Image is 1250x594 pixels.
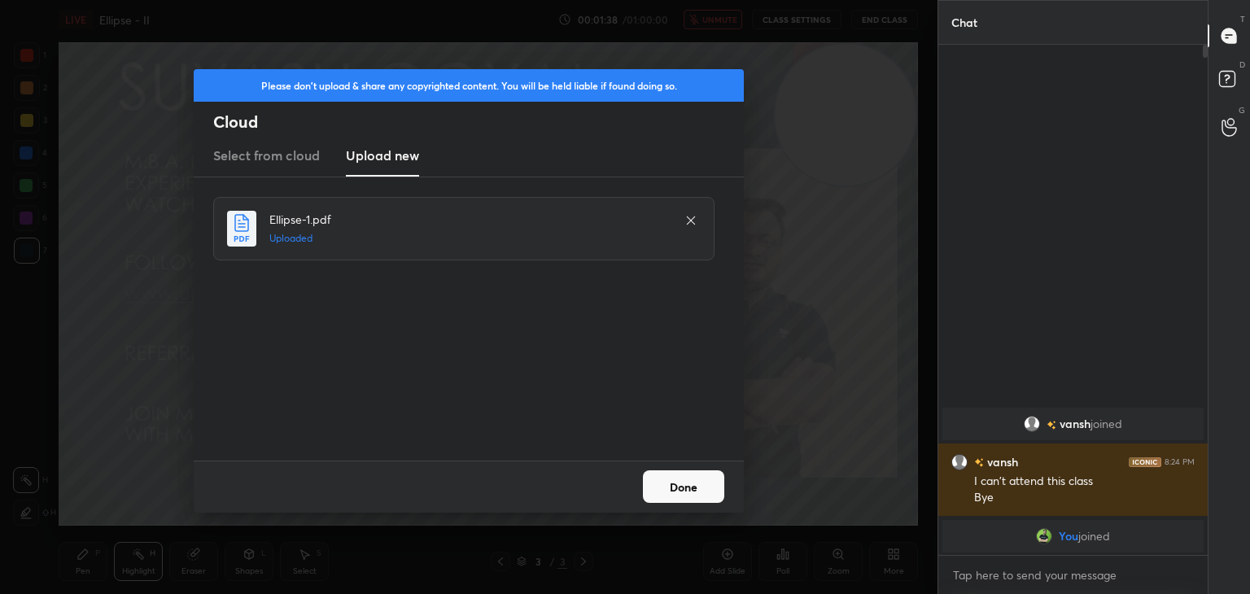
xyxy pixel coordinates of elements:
[1078,530,1110,543] span: joined
[269,231,668,246] h5: Uploaded
[269,211,668,228] h4: Ellipse-1.pdf
[974,474,1195,490] div: I can't attend this class
[974,458,984,467] img: no-rating-badge.077c3623.svg
[1060,417,1090,430] span: vansh
[1090,417,1122,430] span: joined
[1024,416,1040,432] img: default.png
[1059,530,1078,543] span: You
[1129,457,1161,467] img: iconic-dark.1390631f.png
[938,404,1208,556] div: grid
[1036,528,1052,544] img: a434298a68d44316b023bd070e79c2f5.jpg
[974,490,1195,506] div: Bye
[194,69,744,102] div: Please don't upload & share any copyrighted content. You will be held liable if found doing so.
[1239,59,1245,71] p: D
[1240,13,1245,25] p: T
[938,1,990,44] p: Chat
[1165,457,1195,467] div: 8:24 PM
[1047,421,1056,430] img: no-rating-badge.077c3623.svg
[213,111,744,133] h2: Cloud
[643,470,724,503] button: Done
[1239,104,1245,116] p: G
[346,146,419,165] h3: Upload new
[984,453,1018,470] h6: vansh
[951,454,968,470] img: default.png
